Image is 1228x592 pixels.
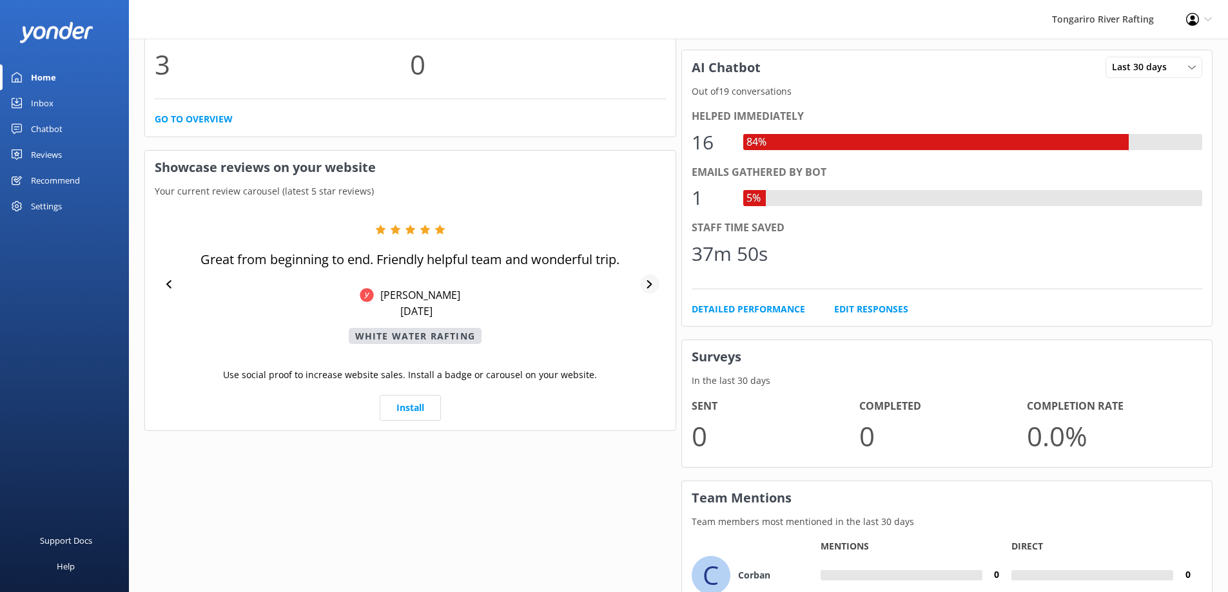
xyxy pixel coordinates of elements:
[682,374,1213,388] p: In the last 30 days
[31,116,63,142] div: Chatbot
[692,238,768,269] div: 37m 50s
[692,398,859,415] h4: Sent
[19,22,93,43] img: yonder-white-logo.png
[859,414,1027,457] p: 0
[31,167,80,193] div: Recommend
[1027,398,1194,415] h4: Completion Rate
[374,288,460,302] p: [PERSON_NAME]
[982,568,1011,582] h4: 0
[692,182,730,213] div: 1
[692,414,859,457] p: 0
[1027,414,1194,457] p: 0.0 %
[155,112,233,126] a: Go to overview
[31,193,62,219] div: Settings
[738,568,770,582] h4: Corban
[682,84,1213,99] p: Out of 19 conversations
[40,528,92,553] div: Support Docs
[155,43,410,86] p: 3
[692,164,1203,181] div: Emails gathered by bot
[410,43,665,86] p: 0
[692,108,1203,125] div: Helped immediately
[859,398,1027,415] h4: Completed
[349,328,482,344] p: White Water Rafting
[360,288,374,302] img: Yonder
[57,553,75,579] div: Help
[145,184,676,198] p: Your current review carousel (latest 5 star reviews)
[834,302,908,316] a: Edit Responses
[1011,540,1043,552] p: Direct
[31,142,62,167] div: Reviews
[692,302,805,316] a: Detailed Performance
[692,127,730,158] div: 16
[743,190,764,207] div: 5%
[145,151,676,184] h3: Showcase reviews on your website
[682,481,1213,515] h3: Team Mentions
[223,368,597,382] p: Use social proof to increase website sales. Install a badge or carousel on your website.
[1112,60,1174,74] span: Last 30 days
[692,220,1203,236] div: Staff time saved
[31,64,56,90] div: Home
[400,304,433,318] p: [DATE]
[682,515,1213,529] p: Team members most mentioned in the last 30 days
[821,540,869,552] p: Mentions
[380,395,441,421] a: Install
[682,340,1213,374] h3: Surveys
[682,51,770,84] h3: AI Chatbot
[743,134,770,151] div: 84%
[200,251,619,269] p: Great from beginning to end. Friendly helpful team and wonderful trip.
[31,90,54,116] div: Inbox
[1173,568,1202,582] h4: 0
